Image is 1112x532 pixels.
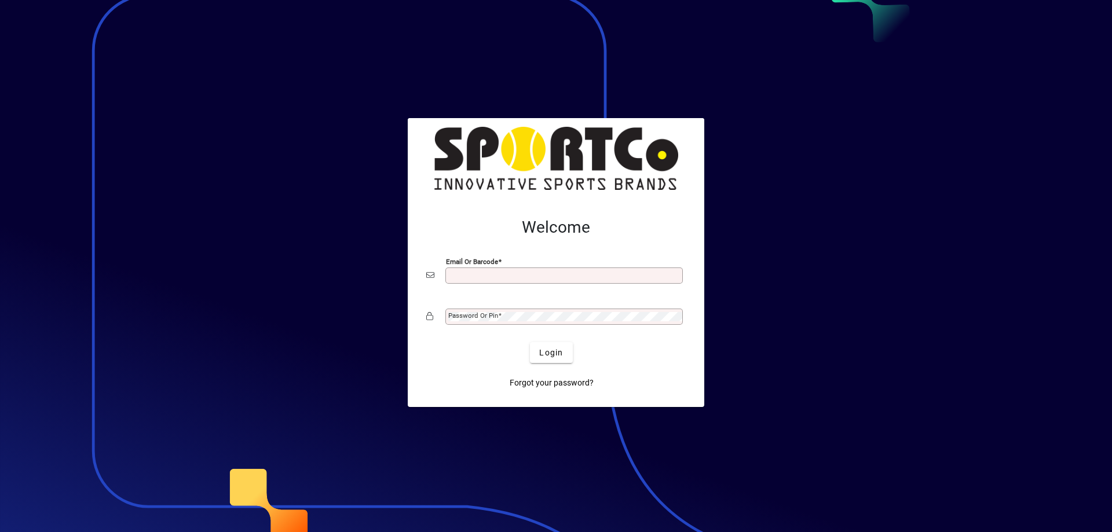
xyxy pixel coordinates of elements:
[530,342,572,363] button: Login
[426,218,686,237] h2: Welcome
[446,258,498,266] mat-label: Email or Barcode
[448,311,498,320] mat-label: Password or Pin
[510,377,594,389] span: Forgot your password?
[539,347,563,359] span: Login
[505,372,598,393] a: Forgot your password?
